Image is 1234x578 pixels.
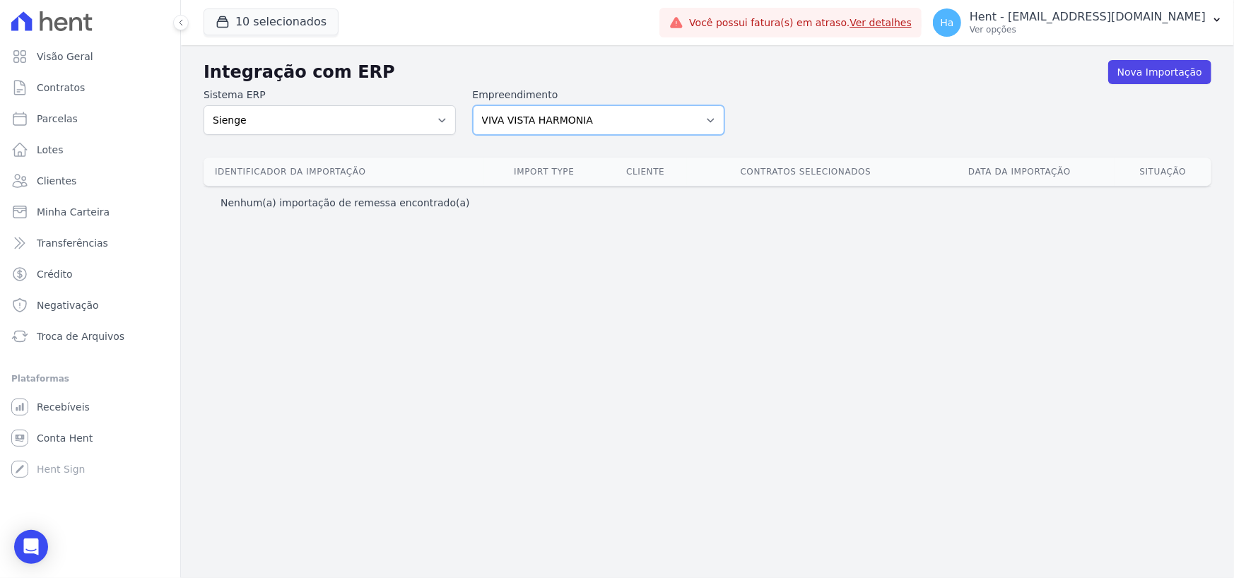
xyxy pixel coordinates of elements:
a: Contratos [6,73,175,102]
a: Ver detalhes [850,17,912,28]
a: Recebíveis [6,393,175,421]
a: Minha Carteira [6,198,175,226]
a: Transferências [6,229,175,257]
a: Lotes [6,136,175,164]
a: Visão Geral [6,42,175,71]
span: Negativação [37,298,99,312]
label: Sistema ERP [204,88,456,102]
span: Visão Geral [37,49,93,64]
th: Import type [484,158,604,186]
a: Conta Hent [6,424,175,452]
a: Troca de Arquivos [6,322,175,350]
div: Open Intercom Messenger [14,530,48,564]
th: Situação [1115,158,1211,186]
p: Nenhum(a) importação de remessa encontrado(a) [221,196,470,210]
p: Hent - [EMAIL_ADDRESS][DOMAIN_NAME] [970,10,1206,24]
button: Ha Hent - [EMAIL_ADDRESS][DOMAIN_NAME] Ver opções [922,3,1234,42]
a: Nova Importação [1108,60,1211,84]
th: Contratos Selecionados [687,158,924,186]
span: Crédito [37,267,73,281]
span: Lotes [37,143,64,157]
a: Crédito [6,260,175,288]
span: Ha [940,18,953,28]
div: Plataformas [11,370,169,387]
label: Empreendimento [473,88,725,102]
th: Cliente [604,158,688,186]
span: Você possui fatura(s) em atraso. [689,16,912,30]
a: Clientes [6,167,175,195]
p: Ver opções [970,24,1206,35]
span: Parcelas [37,112,78,126]
th: Data da Importação [924,158,1115,186]
span: Conta Hent [37,431,93,445]
span: Clientes [37,174,76,188]
button: 10 selecionados [204,8,339,35]
a: Negativação [6,291,175,319]
span: Minha Carteira [37,205,110,219]
span: Recebíveis [37,400,90,414]
span: Transferências [37,236,108,250]
span: Contratos [37,81,85,95]
span: Troca de Arquivos [37,329,124,343]
th: Identificador da Importação [204,158,484,186]
h2: Integração com ERP [204,59,1108,85]
a: Parcelas [6,105,175,133]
